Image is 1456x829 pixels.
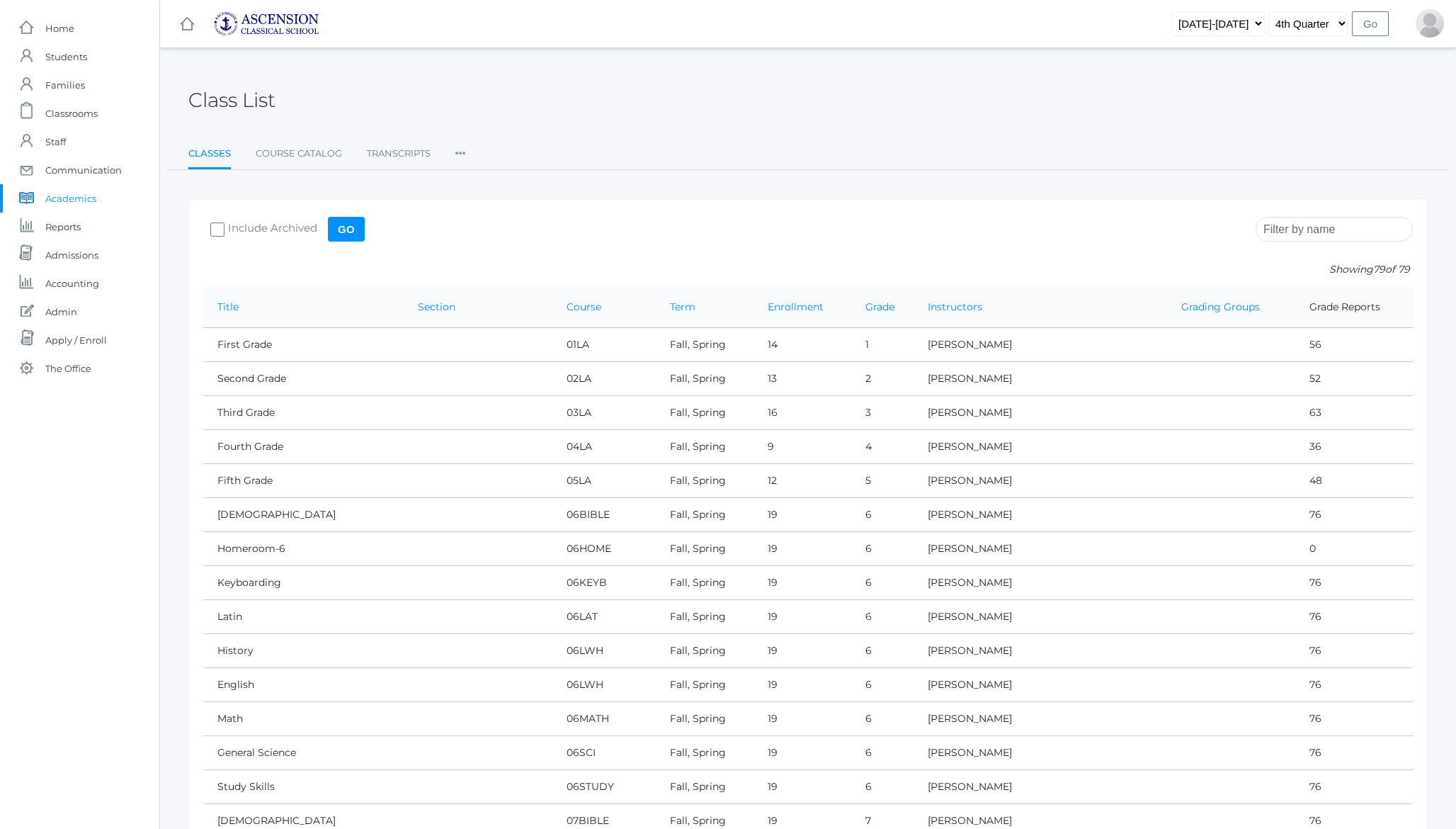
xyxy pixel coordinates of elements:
[768,610,778,623] a: 19
[768,508,778,521] a: 19
[1309,678,1321,691] a: 76
[217,406,275,419] a: Third Grade
[1309,440,1321,453] a: 36
[656,600,753,634] td: Fall, Spring
[567,610,598,623] a: 06LAT
[567,372,591,385] a: 02LA
[1309,406,1321,419] a: 63
[865,300,894,313] a: Grade
[1309,644,1321,657] a: 76
[768,678,778,691] a: 19
[1309,712,1321,725] a: 76
[656,668,753,702] td: Fall, Spring
[656,328,753,362] td: Fall, Spring
[928,610,1012,623] a: [PERSON_NAME]
[656,770,753,804] td: Fall, Spring
[928,644,1012,657] a: [PERSON_NAME]
[567,576,607,589] a: 06KEYB
[45,213,81,241] span: Reports
[851,566,914,600] td: 6
[656,396,753,430] td: Fall, Spring
[656,430,753,464] td: Fall, Spring
[928,814,1012,827] a: [PERSON_NAME]
[1309,746,1321,759] a: 76
[1309,372,1321,385] a: 52
[217,712,243,725] a: Math
[851,600,914,634] td: 6
[768,780,778,793] a: 19
[851,328,914,362] td: 1
[567,678,603,691] a: 06LWH
[45,269,99,298] span: Accounting
[217,300,239,313] a: Title
[45,14,74,43] span: Home
[1309,610,1321,623] a: 76
[217,508,336,521] a: [DEMOGRAPHIC_DATA]
[768,576,778,589] a: 19
[851,396,914,430] td: 3
[656,566,753,600] td: Fall, Spring
[1352,11,1389,36] input: Go
[217,474,273,487] a: Fifth Grade
[1309,576,1321,589] a: 76
[203,262,1413,277] p: Showing of 79
[768,712,778,725] a: 19
[768,300,824,313] a: Enrollment
[217,338,272,351] a: First Grade
[851,702,914,736] td: 6
[45,128,66,156] span: Staff
[928,508,1012,521] a: [PERSON_NAME]
[45,71,85,99] span: Families
[217,610,242,623] a: Latin
[45,184,96,213] span: Academics
[1256,217,1413,242] input: Filter by name
[851,736,914,770] td: 6
[928,372,1012,385] a: [PERSON_NAME]
[217,678,254,691] a: English
[768,406,778,419] a: 16
[851,770,914,804] td: 6
[217,644,254,657] a: History
[256,140,342,168] a: Course Catalog
[328,217,365,242] input: Go
[851,498,914,532] td: 6
[928,406,1012,419] a: [PERSON_NAME]
[928,300,982,313] a: Instructors
[851,668,914,702] td: 6
[567,440,592,453] a: 04LA
[188,140,231,170] a: Classes
[928,474,1012,487] a: [PERSON_NAME]
[1309,338,1321,351] a: 56
[768,542,778,555] a: 19
[851,532,914,566] td: 6
[768,372,777,385] a: 13
[851,634,914,668] td: 6
[210,222,224,237] input: Include Archived
[1309,474,1322,487] a: 48
[656,464,753,498] td: Fall, Spring
[1309,814,1321,827] a: 76
[567,746,596,759] a: 06SCI
[217,814,336,827] a: [DEMOGRAPHIC_DATA]
[45,298,77,326] span: Admin
[567,508,610,521] a: 06BIBLE
[367,140,431,168] a: Transcripts
[768,474,777,487] a: 12
[656,532,753,566] td: Fall, Spring
[567,338,589,351] a: 01LA
[768,746,778,759] a: 19
[45,156,122,184] span: Communication
[656,736,753,770] td: Fall, Spring
[928,542,1012,555] a: [PERSON_NAME]
[45,326,107,354] span: Apply / Enroll
[567,814,609,827] a: 07BIBLE
[1373,263,1385,276] span: 79
[213,11,319,36] img: ascension-logo-blue-113fc29133de2fb5813e50b71547a291c5fdb7962bf76d49838a2a14a36269ea.jpg
[670,300,695,313] a: Term
[928,678,1012,691] a: [PERSON_NAME]
[1309,542,1316,555] a: 0
[928,712,1012,725] a: [PERSON_NAME]
[1416,9,1444,38] div: Jason Roberts
[851,362,914,396] td: 2
[217,780,275,793] a: Study Skills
